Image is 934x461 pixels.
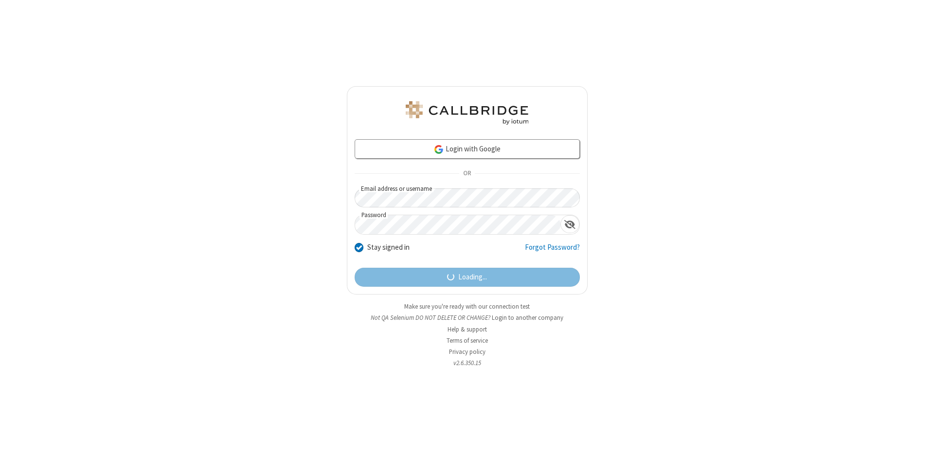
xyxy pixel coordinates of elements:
div: Show password [560,215,579,233]
a: Help & support [448,325,487,333]
input: Email address or username [355,188,580,207]
button: Login to another company [492,313,563,322]
img: google-icon.png [433,144,444,155]
a: Terms of service [447,336,488,345]
iframe: Chat [910,436,927,454]
a: Privacy policy [449,348,485,356]
a: Make sure you're ready with our connection test [404,302,530,311]
span: OR [459,167,475,181]
span: Loading... [458,272,487,283]
li: v2.6.350.15 [347,358,588,368]
li: Not QA Selenium DO NOT DELETE OR CHANGE? [347,313,588,322]
a: Login with Google [355,139,580,159]
input: Password [355,215,560,234]
label: Stay signed in [367,242,410,253]
img: QA Selenium DO NOT DELETE OR CHANGE [404,101,530,125]
a: Forgot Password? [525,242,580,260]
button: Loading... [355,268,580,287]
